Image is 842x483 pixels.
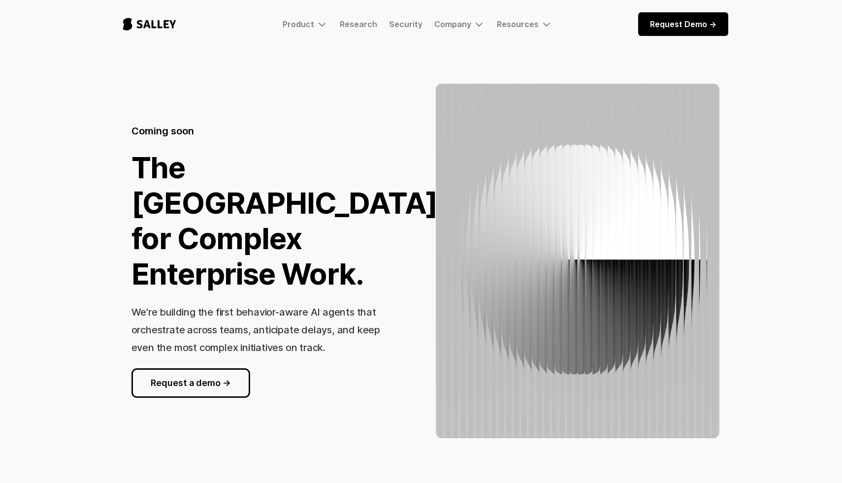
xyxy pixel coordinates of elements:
[497,18,552,30] div: Resources
[131,124,194,138] h5: Coming soon
[389,19,422,29] a: Security
[114,8,185,40] a: home
[434,18,485,30] div: Company
[434,19,471,29] div: Company
[283,18,328,30] div: Product
[340,19,377,29] a: Research
[283,19,314,29] div: Product
[131,368,250,398] a: Request a demo ->
[638,12,728,36] a: Request Demo ->
[497,19,539,29] div: Resources
[131,150,438,291] h1: The [GEOGRAPHIC_DATA] for Complex Enterprise Work.
[131,306,380,354] h3: We’re building the first behavior-aware AI agents that orchestrate across teams, anticipate delay...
